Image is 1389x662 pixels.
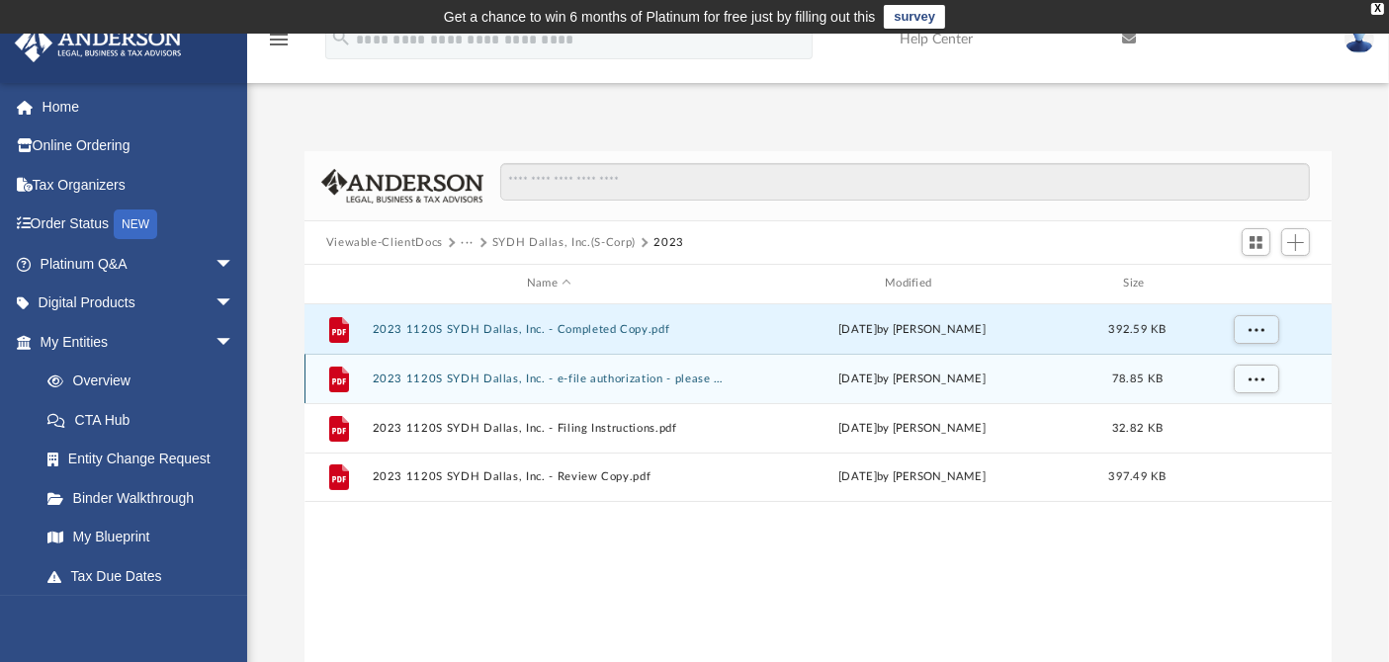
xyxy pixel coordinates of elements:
[28,478,264,518] a: Binder Walkthrough
[372,323,726,336] button: 2023 1120S SYDH Dallas, Inc. - Completed Copy.pdf
[114,209,157,239] div: NEW
[653,234,684,252] button: 2023
[461,234,474,252] button: ···
[14,87,264,126] a: Home
[372,372,726,385] button: 2023 1120S SYDH Dallas, Inc. - e-file authorization - please sign.pdf
[14,205,264,245] a: Order StatusNEW
[215,244,254,285] span: arrow_drop_down
[500,163,1310,201] input: Search files and folders
[1242,228,1271,256] button: Switch to Grid View
[14,284,264,323] a: Digital Productsarrow_drop_down
[28,556,264,596] a: Tax Due Dates
[326,234,443,252] button: Viewable-ClientDocs
[267,28,291,51] i: menu
[735,320,1088,338] div: [DATE] by [PERSON_NAME]
[14,322,264,362] a: My Entitiesarrow_drop_down
[372,422,726,435] button: 2023 1120S SYDH Dallas, Inc. - Filing Instructions.pdf
[14,596,254,635] a: My Anderson Teamarrow_drop_down
[313,275,363,292] div: id
[372,470,726,483] button: 2023 1120S SYDH Dallas, Inc. - Review Copy.pdf
[267,38,291,51] a: menu
[1233,314,1278,344] button: More options
[444,5,876,29] div: Get a chance to win 6 months of Platinum for free just by filling out this
[735,468,1088,486] div: [DATE] by [PERSON_NAME]
[28,362,264,401] a: Overview
[1281,228,1311,256] button: Add
[28,440,264,479] a: Entity Change Request
[1371,3,1384,15] div: close
[14,126,264,166] a: Online Ordering
[14,244,264,284] a: Platinum Q&Aarrow_drop_down
[1112,372,1163,383] span: 78.85 KB
[1108,471,1166,482] span: 397.49 KB
[28,400,264,440] a: CTA Hub
[1345,25,1374,53] img: User Pic
[215,596,254,636] span: arrow_drop_down
[371,275,726,292] div: Name
[14,165,264,205] a: Tax Organizers
[330,27,352,48] i: search
[215,284,254,324] span: arrow_drop_down
[735,419,1088,437] div: [DATE] by [PERSON_NAME]
[9,24,188,62] img: Anderson Advisors Platinum Portal
[1112,422,1163,433] span: 32.82 KB
[1097,275,1176,292] div: Size
[1185,275,1324,292] div: id
[28,518,254,557] a: My Blueprint
[735,370,1088,387] div: [DATE] by [PERSON_NAME]
[735,275,1089,292] div: Modified
[1233,364,1278,393] button: More options
[492,234,636,252] button: SYDH Dallas, Inc.(S-Corp)
[1108,323,1166,334] span: 392.59 KB
[215,322,254,363] span: arrow_drop_down
[884,5,945,29] a: survey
